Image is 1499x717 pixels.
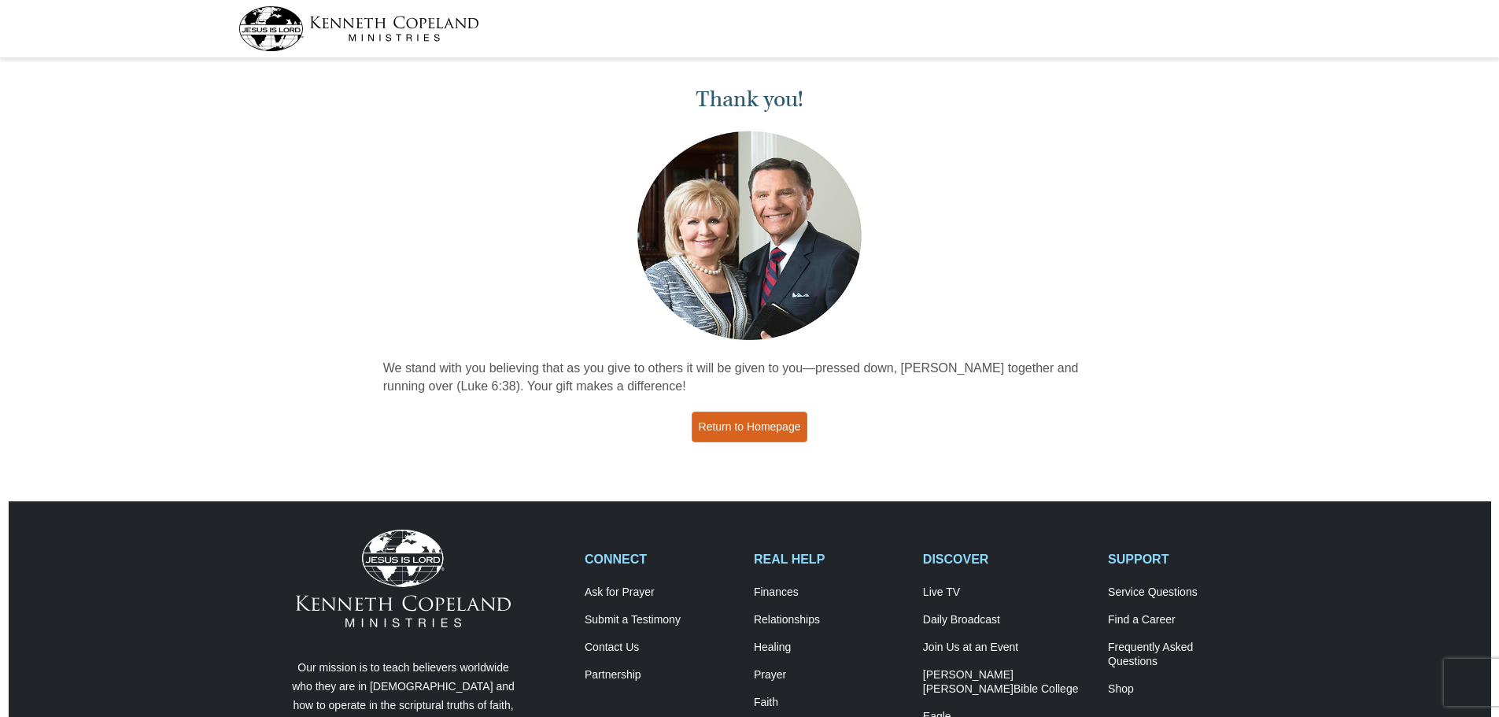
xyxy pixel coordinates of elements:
h2: REAL HELP [754,552,906,567]
a: Submit a Testimony [585,613,737,627]
a: Find a Career [1108,613,1261,627]
span: Bible College [1013,682,1079,695]
img: Kenneth and Gloria [633,128,866,344]
a: Frequently AskedQuestions [1108,641,1261,669]
h2: CONNECT [585,552,737,567]
a: Prayer [754,668,906,682]
a: [PERSON_NAME] [PERSON_NAME]Bible College [923,668,1091,697]
a: Finances [754,586,906,600]
a: Return to Homepage [692,412,808,442]
img: kcm-header-logo.svg [238,6,479,51]
a: Ask for Prayer [585,586,737,600]
a: Partnership [585,668,737,682]
a: Faith [754,696,906,710]
a: Healing [754,641,906,655]
img: Kenneth Copeland Ministries [296,530,511,627]
a: Join Us at an Event [923,641,1091,655]
a: Service Questions [1108,586,1261,600]
a: Daily Broadcast [923,613,1091,627]
a: Contact Us [585,641,737,655]
a: Shop [1108,682,1261,697]
p: We stand with you believing that as you give to others it will be given to you—pressed down, [PER... [383,360,1117,396]
h1: Thank you! [383,87,1117,113]
h2: DISCOVER [923,552,1091,567]
a: Live TV [923,586,1091,600]
h2: SUPPORT [1108,552,1261,567]
a: Relationships [754,613,906,627]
